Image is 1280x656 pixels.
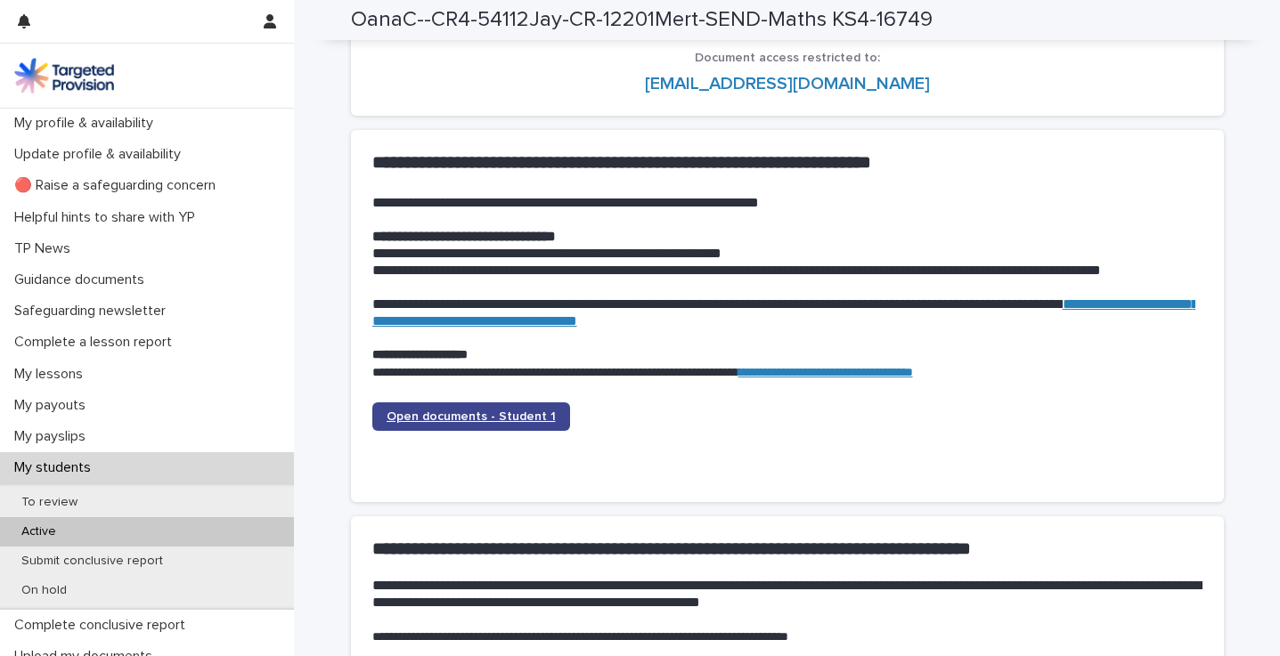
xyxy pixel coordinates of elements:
p: Active [7,524,70,539]
p: Update profile & availability [7,146,195,163]
p: To review [7,495,92,510]
p: My payouts [7,397,100,414]
p: My students [7,459,105,476]
a: Open documents - Student 1 [372,402,570,431]
a: [EMAIL_ADDRESS][DOMAIN_NAME] [645,75,930,93]
p: My lessons [7,366,97,383]
p: Guidance documents [7,271,159,288]
p: Complete a lesson report [7,334,186,351]
p: On hold [7,583,81,598]
p: 🔴 Raise a safeguarding concern [7,177,230,194]
p: Safeguarding newsletter [7,303,180,320]
p: TP News [7,240,85,257]
p: My payslips [7,428,100,445]
p: Submit conclusive report [7,554,177,569]
p: My profile & availability [7,115,167,132]
img: M5nRWzHhSzIhMunXDL62 [14,58,114,93]
span: Document access restricted to: [695,52,880,64]
p: Helpful hints to share with YP [7,209,209,226]
span: Open documents - Student 1 [387,410,556,423]
p: Complete conclusive report [7,617,200,634]
h2: OanaC--CR4-54112Jay-CR-12201Mert-SEND-Maths KS4-16749 [351,7,933,33]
